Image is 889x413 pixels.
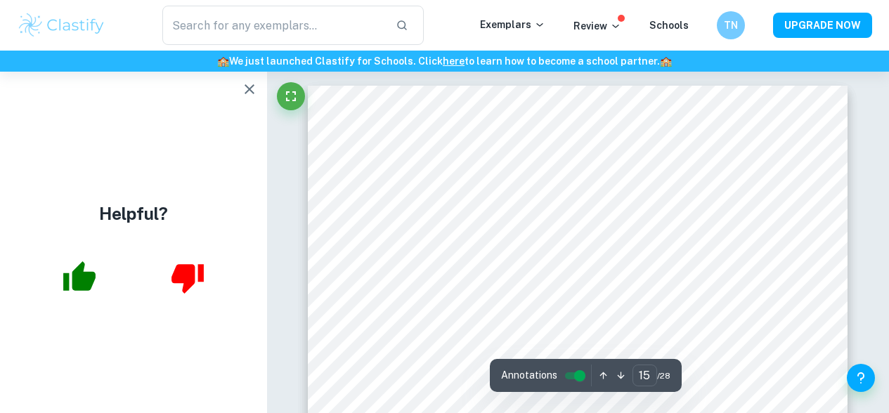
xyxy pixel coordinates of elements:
[657,369,670,382] span: / 28
[480,17,545,32] p: Exemplars
[162,6,384,45] input: Search for any exemplars...
[217,55,229,67] span: 🏫
[773,13,872,38] button: UPGRADE NOW
[3,53,886,69] h6: We just launched Clastify for Schools. Click to learn how to become a school partner.
[847,364,875,392] button: Help and Feedback
[501,368,557,383] span: Annotations
[660,55,672,67] span: 🏫
[443,55,465,67] a: here
[573,18,621,34] p: Review
[717,11,745,39] button: TN
[649,20,689,31] a: Schools
[277,82,305,110] button: Fullscreen
[723,18,739,33] h6: TN
[99,201,168,226] h4: Helpful?
[17,11,106,39] img: Clastify logo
